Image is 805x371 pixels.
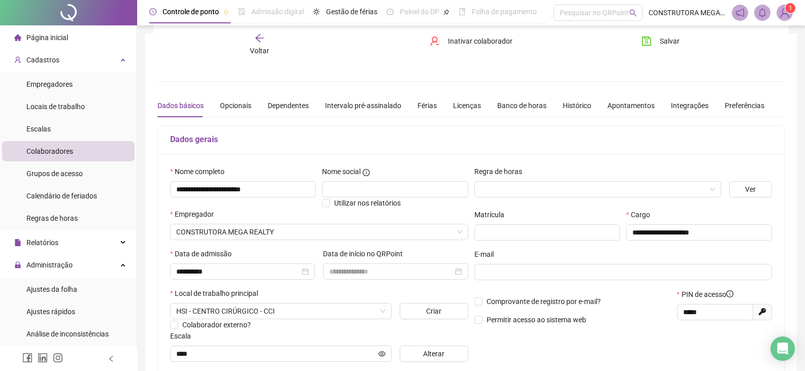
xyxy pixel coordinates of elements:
span: Voltar [250,47,269,55]
span: file-done [238,8,245,15]
span: Folha de pagamento [472,8,537,16]
label: Empregador [170,209,220,220]
span: 1 [789,5,792,12]
label: Cargo [626,209,657,220]
span: instagram [53,353,63,363]
span: Gestão de férias [326,8,377,16]
span: CONSTRUTORA MEGA REALTY [649,7,726,18]
div: Intervalo pré-assinalado [325,100,401,111]
button: Alterar [400,346,468,362]
div: Dados básicos [157,100,204,111]
span: Admissão digital [251,8,304,16]
img: 93322 [777,5,792,20]
div: Banco de horas [497,100,546,111]
span: Grupos de acesso [26,170,83,178]
span: Utilizar nos relatórios [334,199,401,207]
span: HSI - CENTRO CIRÚRGICO - CCI [176,303,385,319]
span: PIN de acesso [682,289,733,300]
span: Permitir acesso ao sistema web [487,316,586,324]
label: Data de admissão [170,248,238,259]
span: Criar [426,306,441,317]
div: Licenças [453,100,481,111]
sup: Atualize o seu contato no menu Meus Dados [785,3,795,13]
span: Comprovante de registro por e-mail? [487,297,601,306]
span: user-add [14,56,21,63]
span: pushpin [443,9,449,15]
button: Inativar colaborador [422,33,520,49]
label: Local de trabalho principal [170,288,265,299]
label: Data de início no QRPoint [323,248,409,259]
span: Salvar [660,36,680,47]
span: Controle de ponto [163,8,219,16]
span: home [14,34,21,41]
div: Opcionais [220,100,251,111]
span: Regras de horas [26,214,78,222]
span: save [641,36,652,46]
span: facebook [22,353,33,363]
span: left [108,355,115,362]
div: Preferências [725,100,764,111]
span: notification [735,8,745,17]
span: Ajustes da folha [26,285,77,293]
span: Painel do DP [400,8,439,16]
span: Locais de trabalho [26,103,85,111]
span: bell [758,8,767,17]
span: file [14,239,21,246]
span: Escalas [26,125,51,133]
span: Ajustes rápidos [26,308,75,316]
span: linkedin [38,353,48,363]
span: user-delete [430,36,440,46]
span: Cadastros [26,56,59,64]
div: Integrações [671,100,709,111]
label: Nome completo [170,166,231,177]
span: Nome social [322,166,361,177]
span: info-circle [726,290,733,297]
span: Calendário de feriados [26,192,97,200]
label: E-mail [474,249,500,260]
span: search [629,9,637,17]
div: Open Intercom Messenger [770,336,795,361]
span: Relatórios [26,239,58,247]
div: Férias [417,100,437,111]
span: Empregadores [26,80,73,88]
h5: Dados gerais [170,133,772,146]
label: Regra de horas [474,166,529,177]
span: Ver [745,184,756,195]
span: Administração [26,261,73,269]
button: Salvar [634,33,687,49]
label: Escala [170,330,198,342]
span: sun [313,8,320,15]
div: Dependentes [268,100,309,111]
span: clock-circle [149,8,156,15]
span: Inativar colaborador [448,36,512,47]
button: Ver [729,181,772,197]
span: arrow-left [254,33,265,43]
span: Página inicial [26,33,68,42]
span: lock [14,261,21,268]
span: book [459,8,466,15]
button: Criar [400,303,468,319]
span: info-circle [363,169,370,176]
span: Análise de inconsistências [26,330,109,338]
span: Alterar [423,348,444,359]
span: eye [378,350,385,357]
span: Colaboradores [26,147,73,155]
div: Apontamentos [607,100,655,111]
label: Matrícula [474,209,511,220]
div: Histórico [563,100,591,111]
span: dashboard [387,8,394,15]
span: Colaborador externo? [182,321,251,329]
span: CONSTRUTORA MEGA REALTY [176,224,462,240]
span: pushpin [223,9,229,15]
